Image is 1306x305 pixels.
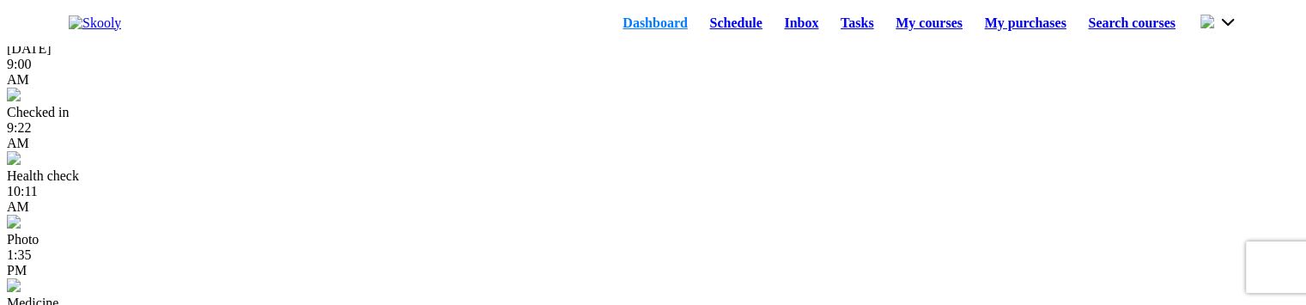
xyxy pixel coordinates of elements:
div: AM [7,72,1299,88]
div: Checked in [7,105,1299,120]
div: 9:00 [7,57,1299,88]
div: 10:11 [7,184,1299,215]
div: AM [7,136,1299,151]
div: 1:35 [7,247,1299,278]
div: Health check [7,168,1299,184]
img: photo.jpg [7,215,21,229]
a: Search courses [1078,11,1187,35]
div: 9:22 [7,120,1299,151]
div: [DATE] [7,41,1299,57]
img: checkin.jpg [7,88,21,101]
div: AM [7,199,1299,215]
button: chevron down outline [1200,13,1237,32]
img: temperature.jpg [7,151,21,165]
img: Skooly [69,15,121,31]
a: Tasks [829,11,884,35]
a: Dashboard [611,11,698,35]
a: Inbox [774,11,830,35]
div: Photo [7,232,1299,247]
img: medicine.jpg [7,278,21,292]
a: Schedule [699,11,774,35]
a: My courses [884,11,973,35]
div: PM [7,263,1299,278]
a: My purchases [974,11,1078,35]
